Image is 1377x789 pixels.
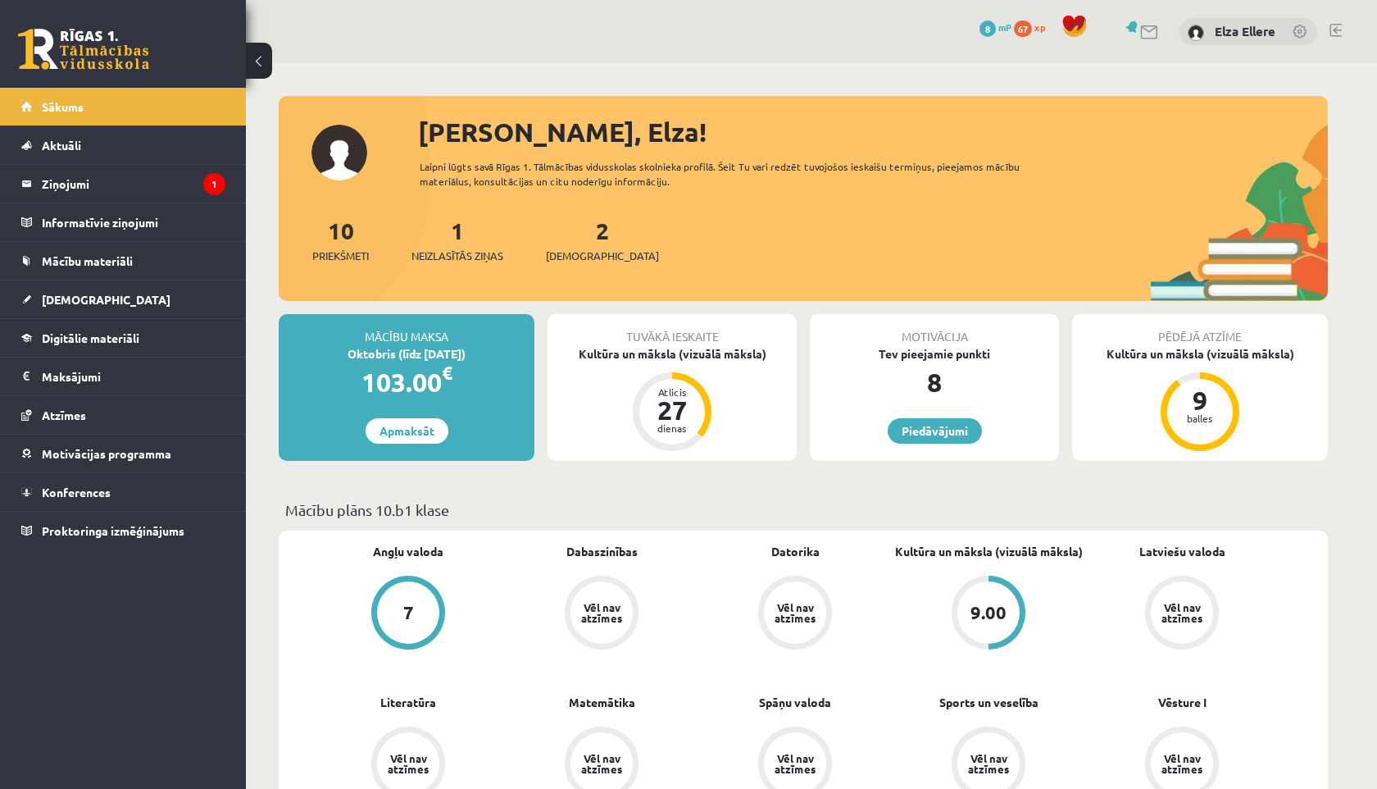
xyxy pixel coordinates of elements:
[970,604,1007,622] div: 9.00
[548,345,797,363] div: Kultūra un māksla (vizuālā māksla)
[1072,345,1328,454] a: Kultūra un māksla (vizuālā māksla) 9 balles
[42,523,184,538] span: Proktoringa izmēģinājums
[442,361,452,385] span: €
[1072,314,1328,345] div: Pēdējā atzīme
[18,29,149,70] a: Rīgas 1. Tālmācības vidusskola
[1139,543,1225,560] a: Latviešu valoda
[418,112,1328,152] div: [PERSON_NAME], Elza!
[888,418,982,444] a: Piedāvājumi
[998,21,1011,34] span: mP
[1085,576,1279,653] a: Vēl nav atzīmes
[810,363,1059,402] div: 8
[411,216,503,264] a: 1Neizlasītās ziņas
[203,173,225,195] i: 1
[21,280,225,318] a: [DEMOGRAPHIC_DATA]
[648,387,697,397] div: Atlicis
[279,363,534,402] div: 103.00
[979,21,996,37] span: 8
[1158,694,1207,711] a: Vēsture I
[42,446,171,461] span: Motivācijas programma
[810,345,1059,363] div: Tev pieejamie punkti
[42,253,133,268] span: Mācību materiāli
[979,21,1011,34] a: 8 mP
[21,88,225,125] a: Sākums
[1188,25,1204,41] img: Elza Ellere
[548,345,797,454] a: Kultūra un māksla (vizuālā māksla) Atlicis 27 dienas
[698,576,892,653] a: Vēl nav atzīmes
[21,396,225,434] a: Atzīmes
[366,418,448,444] a: Apmaksāt
[373,543,443,560] a: Angļu valoda
[42,358,225,395] legend: Maksājumi
[1034,21,1045,34] span: xp
[1072,345,1328,363] div: Kultūra un māksla (vizuālā māksla)
[939,694,1038,711] a: Sports un veselība
[21,435,225,472] a: Motivācijas programma
[279,314,534,345] div: Mācību maksa
[579,602,625,623] div: Vēl nav atzīmes
[385,753,431,774] div: Vēl nav atzīmes
[1014,21,1053,34] a: 67 xp
[279,345,534,363] div: Oktobris (līdz [DATE])
[411,248,503,264] span: Neizlasītās ziņas
[42,485,111,499] span: Konferences
[42,203,225,241] legend: Informatīvie ziņojumi
[21,165,225,203] a: Ziņojumi1
[772,602,818,623] div: Vēl nav atzīmes
[1014,21,1032,37] span: 67
[21,319,225,357] a: Digitālie materiāli
[1159,602,1205,623] div: Vēl nav atzīmes
[546,248,659,264] span: [DEMOGRAPHIC_DATA]
[403,604,414,622] div: 7
[566,543,638,560] a: Dabaszinības
[569,694,635,711] a: Matemātika
[311,576,505,653] a: 7
[21,203,225,241] a: Informatīvie ziņojumi
[312,216,369,264] a: 10Priekšmeti
[42,408,86,422] span: Atzīmes
[21,126,225,164] a: Aktuāli
[771,543,820,560] a: Datorika
[648,397,697,423] div: 27
[579,753,625,774] div: Vēl nav atzīmes
[548,314,797,345] div: Tuvākā ieskaite
[772,753,818,774] div: Vēl nav atzīmes
[42,138,81,153] span: Aktuāli
[1159,753,1205,774] div: Vēl nav atzīmes
[648,423,697,433] div: dienas
[1175,413,1225,423] div: balles
[895,543,1083,560] a: Kultūra un māksla (vizuālā māksla)
[42,292,170,307] span: [DEMOGRAPHIC_DATA]
[759,694,831,711] a: Spāņu valoda
[1175,387,1225,413] div: 9
[420,159,1049,189] div: Laipni lūgts savā Rīgas 1. Tālmācības vidusskolas skolnieka profilā. Šeit Tu vari redzēt tuvojošo...
[380,694,436,711] a: Literatūra
[21,512,225,550] a: Proktoringa izmēģinājums
[42,99,84,114] span: Sākums
[21,358,225,395] a: Maksājumi
[42,331,139,345] span: Digitālie materiāli
[505,576,698,653] a: Vēl nav atzīmes
[285,499,1321,521] p: Mācību plāns 10.b1 klase
[42,165,225,203] legend: Ziņojumi
[21,242,225,280] a: Mācību materiāli
[810,314,1059,345] div: Motivācija
[892,576,1085,653] a: 9.00
[546,216,659,264] a: 2[DEMOGRAPHIC_DATA]
[21,473,225,511] a: Konferences
[312,248,369,264] span: Priekšmeti
[1215,23,1275,39] a: Elza Ellere
[966,753,1011,774] div: Vēl nav atzīmes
